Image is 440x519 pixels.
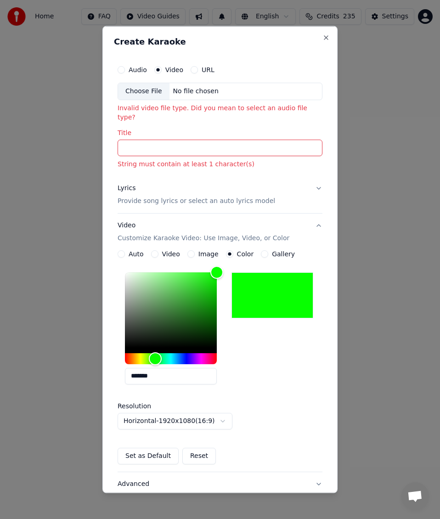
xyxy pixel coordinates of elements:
p: Invalid video file type. Did you mean to select an audio file type? [118,103,322,122]
button: Set as Default [118,447,179,464]
button: LyricsProvide song lyrics or select an auto lyrics model [118,176,322,213]
div: Video [118,220,289,243]
div: VideoCustomize Karaoke Video: Use Image, Video, or Color [118,250,322,471]
div: Color [125,272,217,347]
div: No file chosen [169,87,222,96]
label: URL [202,67,214,73]
h2: Create Karaoke [114,38,326,46]
label: Color [237,250,254,257]
label: Audio [129,67,147,73]
label: Resolution [118,402,209,409]
button: Reset [182,447,216,464]
button: VideoCustomize Karaoke Video: Use Image, Video, or Color [118,213,322,250]
label: Image [198,250,219,257]
p: Customize Karaoke Video: Use Image, Video, or Color [118,233,289,243]
div: Lyrics [118,183,135,192]
label: Title [118,129,322,135]
label: Video [162,250,180,257]
div: Choose File [118,83,169,100]
div: Hue [125,353,217,364]
p: String must contain at least 1 character(s) [118,159,322,169]
label: Auto [129,250,144,257]
p: Provide song lyrics or select an auto lyrics model [118,196,275,205]
button: Advanced [118,472,322,496]
label: Video [165,67,183,73]
label: Gallery [272,250,295,257]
